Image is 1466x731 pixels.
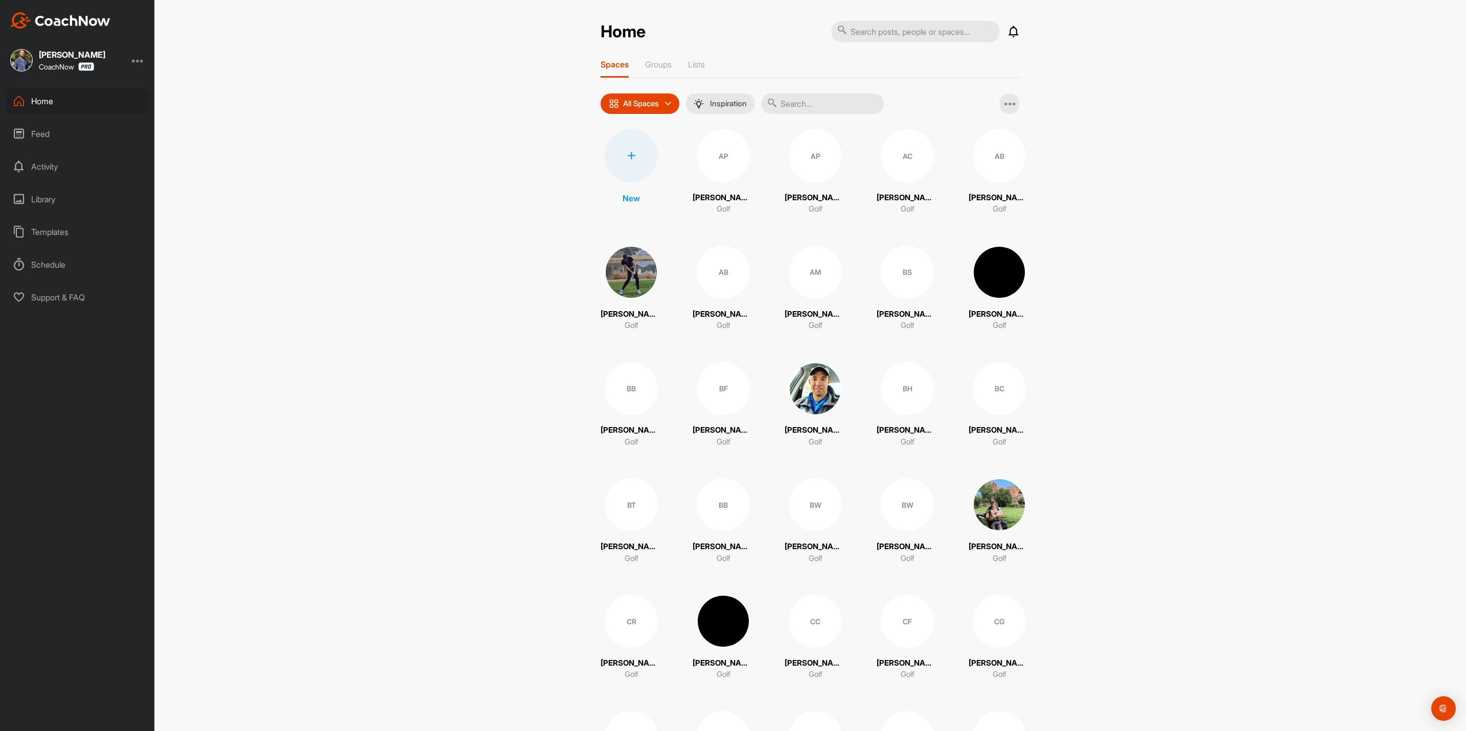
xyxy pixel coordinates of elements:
p: Golf [993,436,1006,448]
p: Golf [717,553,730,564]
p: All Spaces [623,100,659,108]
a: BB[PERSON_NAME]Golf [693,478,754,564]
p: Golf [993,320,1006,332]
p: [PERSON_NAME] [969,657,1030,669]
p: New [623,192,640,204]
a: BH[PERSON_NAME]Golf [877,362,938,448]
div: [PERSON_NAME] [39,51,105,59]
div: BH [881,362,934,415]
a: AP[PERSON_NAME]Golf [693,129,754,215]
input: Search posts, people or spaces... [831,21,1000,42]
p: Golf [901,669,914,680]
div: CF [881,595,934,648]
a: BS[PERSON_NAME]Golf [877,246,938,332]
img: CoachNow Pro [78,62,94,71]
p: Golf [901,436,914,448]
a: CF[PERSON_NAME]Golf [877,595,938,680]
div: AP [697,129,750,182]
p: [PERSON_NAME] [601,309,662,320]
p: Golf [625,553,638,564]
div: Schedule [6,252,150,277]
div: CC [789,595,842,648]
img: square_9c6362f4c4a3a8be4c709052f823ce27.jpg [973,246,1026,299]
div: AM [789,246,842,299]
a: CC[PERSON_NAME]Golf [785,595,846,680]
img: square_b57881c5ba4e1eadfecdd989485796bc.jpg [697,595,750,648]
p: Golf [901,553,914,564]
div: BW [881,478,934,531]
p: [PERSON_NAME] [785,425,846,436]
p: [PERSON_NAME] [877,541,938,553]
p: Golf [809,436,822,448]
p: Golf [625,436,638,448]
p: [PERSON_NAME] [877,425,938,436]
img: square_973a9a803950ed453a67be8561a9bb30.jpg [605,246,658,299]
p: Golf [625,669,638,680]
div: BB [697,478,750,531]
img: icon [609,99,619,109]
h2: Home [601,22,646,42]
div: AC [881,129,934,182]
p: [PERSON_NAME] [877,192,938,204]
p: Golf [993,553,1006,564]
p: [PERSON_NAME] [785,657,846,669]
a: AM[PERSON_NAME]Golf [785,246,846,332]
img: CoachNow [10,12,110,29]
a: [PERSON_NAME]Golf [969,246,1030,332]
div: BB [605,362,658,415]
img: menuIcon [694,99,704,109]
p: [PERSON_NAME] [877,657,938,669]
p: Inspiration [710,100,747,108]
div: CoachNow [39,62,94,71]
div: AB [697,246,750,299]
div: AB [973,129,1026,182]
p: Golf [717,436,730,448]
div: BF [697,362,750,415]
p: Golf [809,553,822,564]
input: Search... [761,93,884,114]
div: CR [605,595,658,648]
p: [PERSON_NAME] [693,425,754,436]
p: Golf [901,320,914,332]
a: [PERSON_NAME]Golf [601,246,662,332]
p: [PERSON_NAME] [601,425,662,436]
p: [PERSON_NAME] [693,192,754,204]
p: Golf [809,669,822,680]
a: BB[PERSON_NAME]Golf [601,362,662,448]
div: Templates [6,219,150,245]
div: Feed [6,121,150,147]
div: CG [973,595,1026,648]
a: BF[PERSON_NAME]Golf [693,362,754,448]
a: [PERSON_NAME]Golf [785,362,846,448]
img: square_4c2aaeb3014d0e6fd030fb2436460593.jpg [10,49,33,72]
div: AP [789,129,842,182]
p: [PERSON_NAME] [785,192,846,204]
p: [PERSON_NAME] [601,657,662,669]
a: [PERSON_NAME]Golf [693,595,754,680]
p: [PERSON_NAME] [969,541,1030,553]
p: Golf [809,320,822,332]
div: BW [789,478,842,531]
a: BC[PERSON_NAME]Golf [969,362,1030,448]
a: AP[PERSON_NAME]Golf [785,129,846,215]
a: CR[PERSON_NAME]Golf [601,595,662,680]
p: Golf [993,203,1006,215]
div: BS [881,246,934,299]
img: square_f068db7c25cdd8e8dd2fea8a4fa70c8a.jpg [789,362,842,415]
p: [PERSON_NAME] [693,657,754,669]
p: [PERSON_NAME] [785,309,846,320]
div: BT [605,478,658,531]
a: AB[PERSON_NAME]Golf [969,129,1030,215]
div: Open Intercom Messenger [1431,696,1456,721]
p: [PERSON_NAME] [877,309,938,320]
p: Golf [993,669,1006,680]
a: BW[PERSON_NAME]Golf [785,478,846,564]
p: Golf [717,320,730,332]
div: Activity [6,154,150,179]
a: AC[PERSON_NAME]Golf [877,129,938,215]
p: [PERSON_NAME] [693,541,754,553]
p: Golf [625,320,638,332]
p: [PERSON_NAME] [601,541,662,553]
p: Lists [688,59,705,69]
a: BT[PERSON_NAME]Golf [601,478,662,564]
